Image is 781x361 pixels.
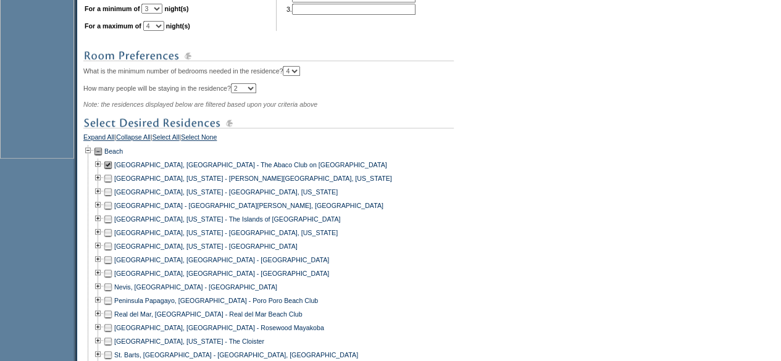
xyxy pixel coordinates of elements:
a: [GEOGRAPHIC_DATA], [US_STATE] - The Cloister [114,338,264,345]
a: Expand All [83,133,114,144]
b: For a maximum of [85,22,141,30]
a: Nevis, [GEOGRAPHIC_DATA] - [GEOGRAPHIC_DATA] [114,283,277,291]
a: Peninsula Papagayo, [GEOGRAPHIC_DATA] - Poro Poro Beach Club [114,297,318,304]
b: night(s) [166,22,190,30]
a: [GEOGRAPHIC_DATA], [GEOGRAPHIC_DATA] - [GEOGRAPHIC_DATA] [114,270,329,277]
a: [GEOGRAPHIC_DATA], [US_STATE] - [PERSON_NAME][GEOGRAPHIC_DATA], [US_STATE] [114,175,392,182]
b: For a minimum of [85,5,140,12]
a: [GEOGRAPHIC_DATA], [US_STATE] - [GEOGRAPHIC_DATA], [US_STATE] [114,188,338,196]
a: Select All [152,133,180,144]
a: [GEOGRAPHIC_DATA], [US_STATE] - The Islands of [GEOGRAPHIC_DATA] [114,215,340,223]
a: Real del Mar, [GEOGRAPHIC_DATA] - Real del Mar Beach Club [114,310,303,318]
a: Select None [181,133,217,144]
td: 3. [286,4,416,15]
div: | | | [83,133,475,144]
a: Collapse All [116,133,151,144]
b: night(s) [164,5,188,12]
a: [GEOGRAPHIC_DATA], [GEOGRAPHIC_DATA] - [GEOGRAPHIC_DATA] [114,256,329,263]
a: [GEOGRAPHIC_DATA], [US_STATE] - [GEOGRAPHIC_DATA] [114,243,298,250]
a: [GEOGRAPHIC_DATA] - [GEOGRAPHIC_DATA][PERSON_NAME], [GEOGRAPHIC_DATA] [114,202,383,209]
a: [GEOGRAPHIC_DATA], [GEOGRAPHIC_DATA] - Rosewood Mayakoba [114,324,324,331]
a: [GEOGRAPHIC_DATA], [GEOGRAPHIC_DATA] - The Abaco Club on [GEOGRAPHIC_DATA] [114,161,387,168]
span: Note: the residences displayed below are filtered based upon your criteria above [83,101,317,108]
img: subTtlRoomPreferences.gif [83,48,454,64]
a: [GEOGRAPHIC_DATA], [US_STATE] - [GEOGRAPHIC_DATA], [US_STATE] [114,229,338,236]
a: St. Barts, [GEOGRAPHIC_DATA] - [GEOGRAPHIC_DATA], [GEOGRAPHIC_DATA] [114,351,358,359]
a: Beach [104,147,123,155]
